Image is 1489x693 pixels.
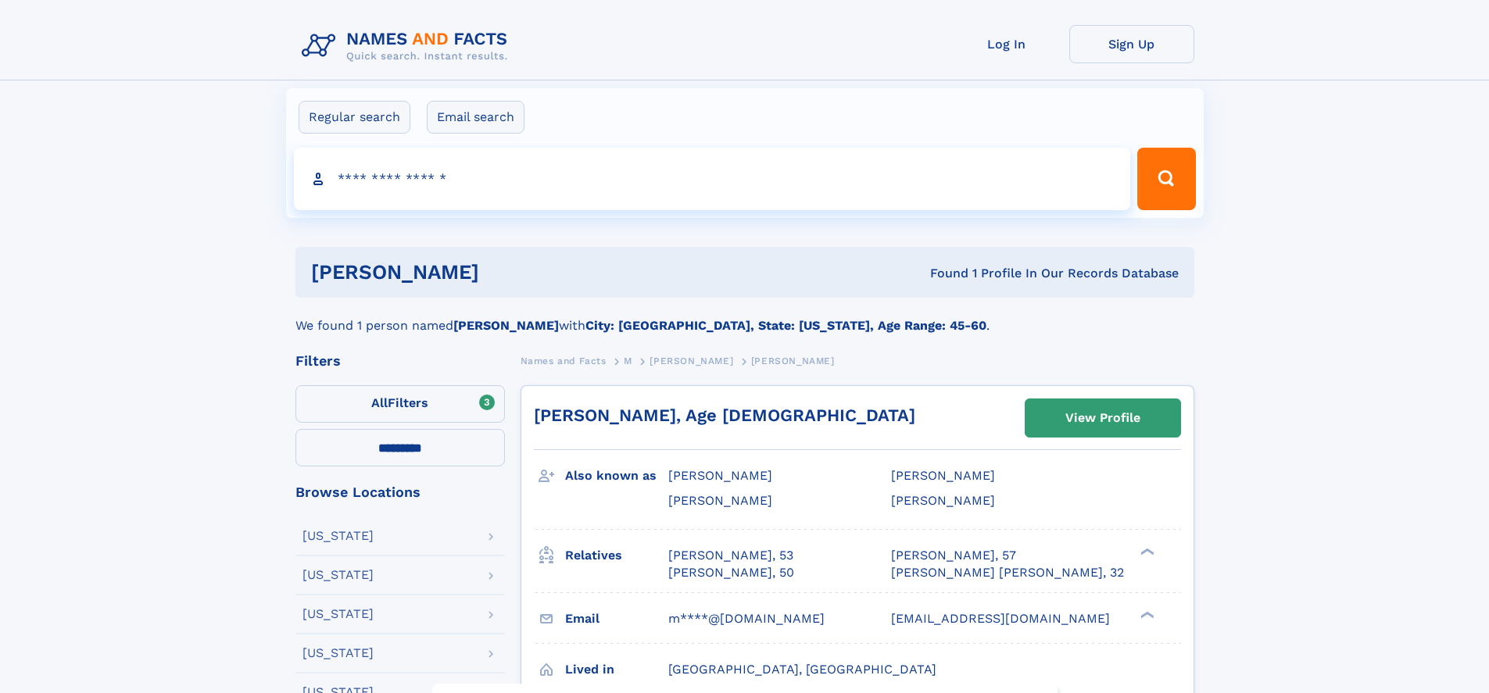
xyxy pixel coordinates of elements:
[299,101,410,134] label: Regular search
[1065,400,1140,436] div: View Profile
[295,25,521,67] img: Logo Names and Facts
[565,542,668,569] h3: Relatives
[624,351,632,370] a: M
[1136,546,1155,556] div: ❯
[565,605,668,632] h3: Email
[534,405,915,425] a: [PERSON_NAME], Age [DEMOGRAPHIC_DATA]
[891,493,995,508] span: [PERSON_NAME]
[427,101,524,134] label: Email search
[944,25,1069,63] a: Log In
[704,265,1179,282] div: Found 1 Profile In Our Records Database
[302,647,374,659] div: [US_STATE]
[294,148,1131,210] input: search input
[668,468,772,483] span: [PERSON_NAME]
[1137,148,1195,210] button: Search Button
[1025,399,1180,437] a: View Profile
[302,530,374,542] div: [US_STATE]
[891,547,1016,564] a: [PERSON_NAME], 57
[668,662,936,677] span: [GEOGRAPHIC_DATA], [GEOGRAPHIC_DATA]
[295,485,505,499] div: Browse Locations
[650,351,733,370] a: [PERSON_NAME]
[295,354,505,368] div: Filters
[891,564,1124,581] a: [PERSON_NAME] [PERSON_NAME], 32
[565,463,668,489] h3: Also known as
[295,298,1194,335] div: We found 1 person named with .
[311,263,705,282] h1: [PERSON_NAME]
[668,547,793,564] a: [PERSON_NAME], 53
[585,318,986,333] b: City: [GEOGRAPHIC_DATA], State: [US_STATE], Age Range: 45-60
[668,493,772,508] span: [PERSON_NAME]
[891,468,995,483] span: [PERSON_NAME]
[371,395,388,410] span: All
[453,318,559,333] b: [PERSON_NAME]
[302,608,374,620] div: [US_STATE]
[1136,609,1155,620] div: ❯
[891,611,1110,626] span: [EMAIL_ADDRESS][DOMAIN_NAME]
[650,355,733,366] span: [PERSON_NAME]
[302,569,374,581] div: [US_STATE]
[751,355,835,366] span: [PERSON_NAME]
[295,385,505,423] label: Filters
[624,355,632,366] span: M
[668,564,794,581] a: [PERSON_NAME], 50
[521,351,607,370] a: Names and Facts
[565,656,668,683] h3: Lived in
[1069,25,1194,63] a: Sign Up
